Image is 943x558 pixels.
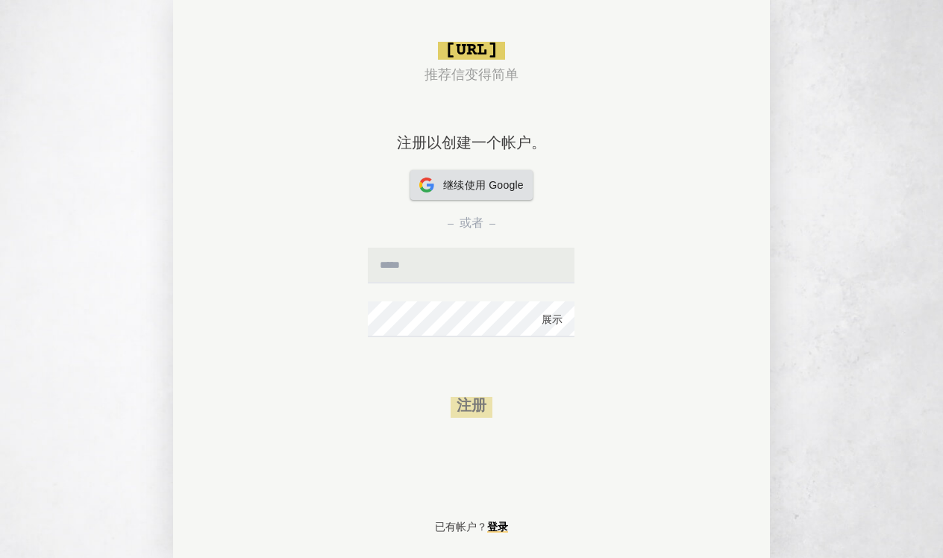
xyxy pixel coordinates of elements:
[424,66,519,87] h3: 推荐信变得简单
[460,215,483,233] span: 或者
[438,42,505,60] span: [URL]
[451,397,492,418] button: 注册
[435,521,508,536] p: 已有帐户？
[487,516,508,540] a: 登录
[410,170,533,200] button: 继续使用 Google
[443,178,524,193] span: 继续使用 Google
[542,313,563,328] button: 展示
[397,87,546,170] h1: 注册以创建一个帐户。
